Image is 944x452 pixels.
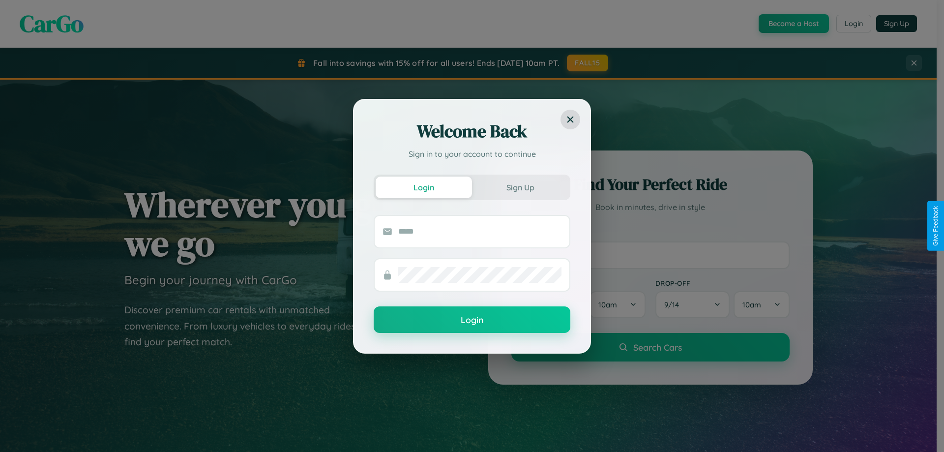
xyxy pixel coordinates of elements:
[374,148,570,160] p: Sign in to your account to continue
[374,306,570,333] button: Login
[472,177,568,198] button: Sign Up
[374,120,570,143] h2: Welcome Back
[932,206,939,246] div: Give Feedback
[376,177,472,198] button: Login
